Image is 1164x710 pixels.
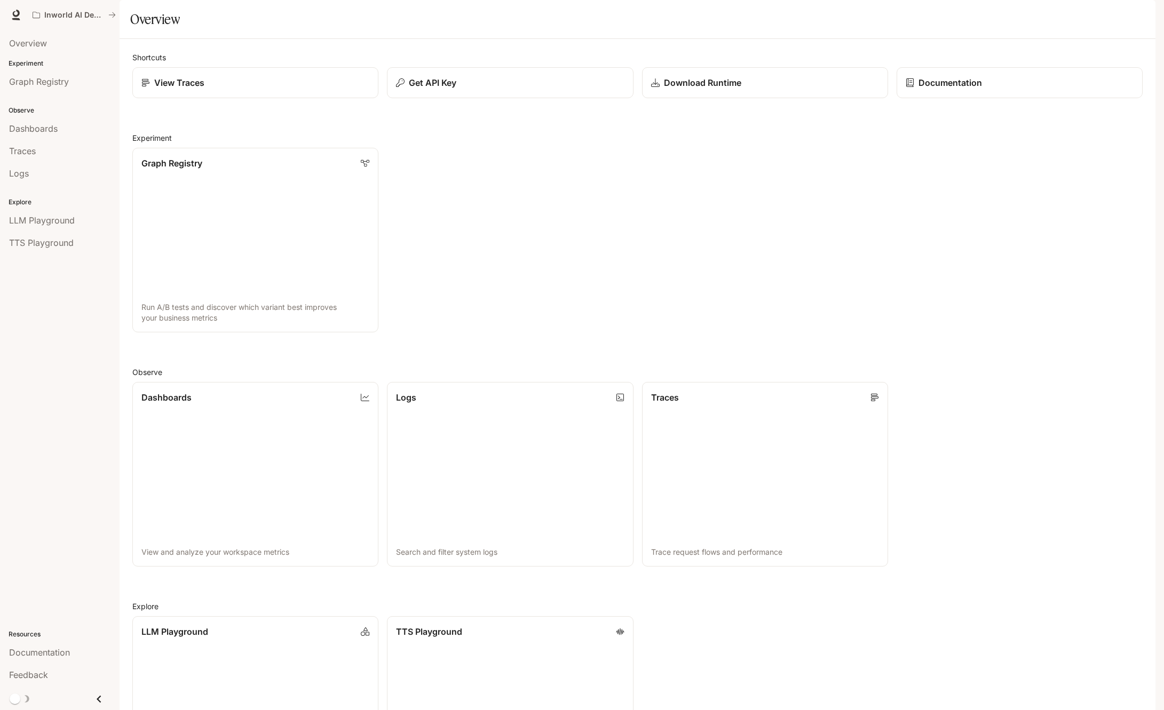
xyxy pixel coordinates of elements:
[28,4,121,26] button: All workspaces
[396,391,416,404] p: Logs
[132,52,1143,63] h2: Shortcuts
[141,157,202,170] p: Graph Registry
[396,625,462,638] p: TTS Playground
[132,382,378,567] a: DashboardsView and analyze your workspace metrics
[409,76,456,89] p: Get API Key
[642,67,888,98] a: Download Runtime
[141,302,369,323] p: Run A/B tests and discover which variant best improves your business metrics
[387,382,633,567] a: LogsSearch and filter system logs
[154,76,204,89] p: View Traces
[664,76,741,89] p: Download Runtime
[44,11,104,20] p: Inworld AI Demos
[651,547,879,557] p: Trace request flows and performance
[651,391,679,404] p: Traces
[141,547,369,557] p: View and analyze your workspace metrics
[130,9,180,30] h1: Overview
[132,601,1143,612] h2: Explore
[132,67,378,98] a: View Traces
[897,67,1143,98] a: Documentation
[642,382,888,567] a: TracesTrace request flows and performance
[132,132,1143,143] h2: Experiment
[387,67,633,98] button: Get API Key
[132,148,378,332] a: Graph RegistryRun A/B tests and discover which variant best improves your business metrics
[141,391,192,404] p: Dashboards
[132,366,1143,378] h2: Observe
[918,76,982,89] p: Documentation
[396,547,624,557] p: Search and filter system logs
[141,625,208,638] p: LLM Playground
